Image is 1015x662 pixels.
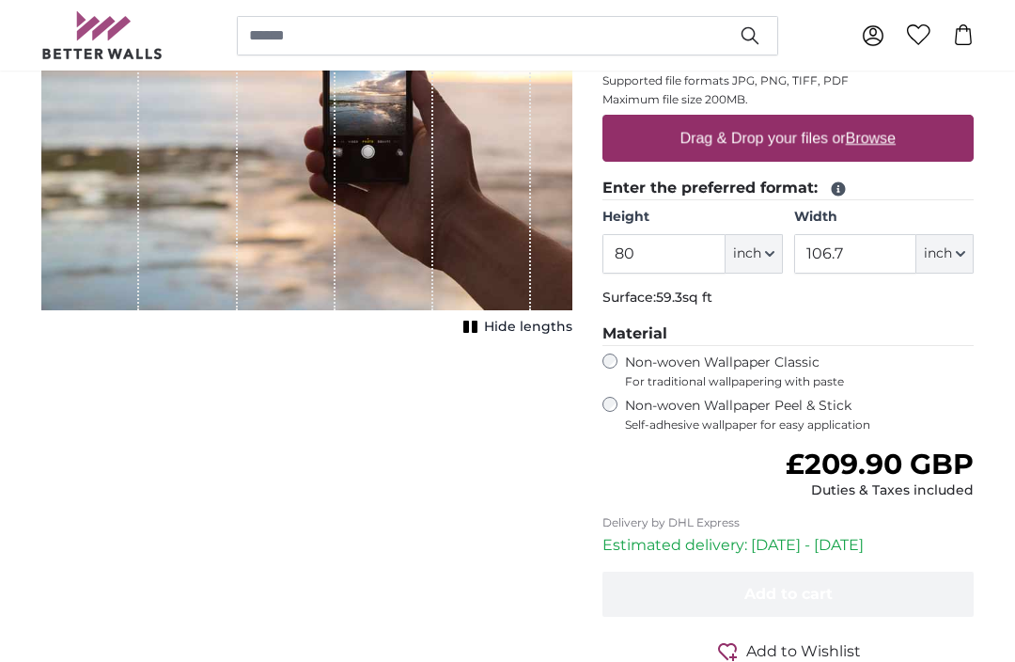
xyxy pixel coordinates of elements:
span: inch [733,245,761,264]
span: Add to cart [744,586,833,604]
button: Hide lengths [458,315,572,341]
p: Delivery by DHL Express [602,516,974,531]
span: 59.3sq ft [656,290,712,307]
label: Height [602,209,782,228]
label: Width [794,209,974,228]
span: £209.90 GBP [786,448,974,482]
p: Estimated delivery: [DATE] - [DATE] [602,535,974,558]
label: Non-woven Wallpaper Peel & Stick [625,398,974,433]
span: inch [924,245,952,264]
button: inch [916,235,974,275]
span: Self-adhesive wallpaper for easy application [625,418,974,433]
u: Browse [846,131,896,147]
div: Duties & Taxes included [786,482,974,501]
legend: Material [602,323,974,347]
label: Drag & Drop your files or [673,120,903,158]
img: Betterwalls [41,11,164,59]
p: Surface: [602,290,974,308]
p: Supported file formats JPG, PNG, TIFF, PDF [602,74,974,89]
label: Non-woven Wallpaper Classic [625,355,974,390]
legend: Enter the preferred format: [602,178,974,201]
p: Maximum file size 200MB. [602,93,974,108]
span: For traditional wallpapering with paste [625,375,974,390]
button: inch [726,235,783,275]
button: Add to cart [602,573,974,618]
span: Hide lengths [484,319,572,338]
